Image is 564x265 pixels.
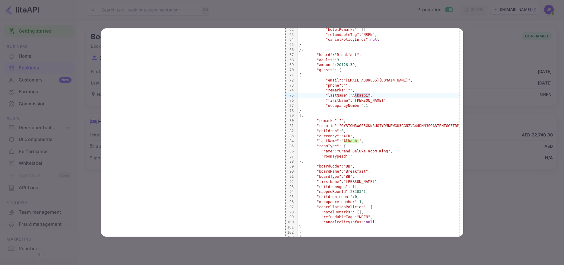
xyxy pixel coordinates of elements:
[362,33,375,37] span: "NRFN"
[321,210,352,214] span: "hotelRemarks"
[317,164,341,168] span: "boardCode"
[321,149,335,153] span: "name"
[286,118,295,123] div: 80
[337,149,390,153] span: "Grand Deluxe Room King"
[286,149,295,154] div: 86
[352,98,386,103] span: "[PERSON_NAME]"
[341,129,343,133] span: 0
[286,189,295,194] div: 94
[317,180,341,184] span: "firstName"
[286,27,295,32] div: 62
[286,103,295,108] div: 77
[344,169,368,174] span: "Breakfast"
[286,225,295,230] div: 101
[344,83,348,88] span: ""
[335,53,359,57] span: "Breakfast"
[286,174,295,179] div: 91
[326,78,342,82] span: "email"
[286,123,295,129] div: 81
[321,215,355,219] span: "refundableTag"
[286,220,295,225] div: 100
[317,185,348,189] span: "childrenAges"
[355,195,357,199] span: 0
[286,139,295,144] div: 84
[286,154,295,159] div: 87
[350,93,370,97] span: "Alkaabi"
[326,88,346,92] span: "remarks"
[286,62,295,68] div: 69
[317,119,337,123] span: "remarks"
[321,154,348,158] span: "roomTypeId"
[317,205,366,209] span: "cancellationPolicies"
[286,37,295,42] div: 64
[286,113,295,118] div: 79
[339,119,344,123] span: ""
[286,194,295,200] div: 95
[286,53,295,58] div: 67
[286,32,295,37] div: 63
[344,78,410,82] span: "[EMAIL_ADDRESS][DOMAIN_NAME]"
[286,83,295,88] div: 73
[317,169,341,174] span: "boardName"
[321,220,364,224] span: "cancelPolicyInfos"
[344,174,353,179] span: "BB"
[286,134,295,139] div: 83
[350,190,366,194] span: 2830341
[286,179,295,184] div: 92
[357,215,370,219] span: "NRFN"
[286,144,295,149] div: 85
[286,73,295,78] div: 71
[317,190,348,194] span: "mappedRoomId"
[326,83,342,88] span: "phone"
[337,63,355,67] span: 20126.39
[286,108,295,113] div: 78
[286,47,295,53] div: 66
[286,129,295,134] div: 82
[350,154,355,158] span: ""
[286,88,295,93] div: 74
[317,174,341,179] span: "boardType"
[286,98,295,103] div: 76
[359,200,361,204] span: 1
[317,139,339,143] span: "lastName"
[341,134,352,138] span: "AED"
[286,78,295,83] div: 72
[286,164,295,169] div: 89
[317,129,339,133] span: "children"
[317,200,357,204] span: "occupancy_number"
[317,68,335,72] span: "guests"
[341,139,343,143] span: "
[317,124,337,128] span: "room_id"
[286,184,295,190] div: 93
[326,98,350,103] span: "firstName"
[326,37,368,42] span: "cancelPolicyInfos"
[286,42,295,47] div: 65
[317,195,352,199] span: "children_count"
[317,58,335,62] span: "adults"
[317,134,339,138] span: "currency"
[317,53,333,57] span: "board"
[286,68,295,73] div: 70
[317,63,335,67] span: "amount"
[337,58,339,62] span: 3
[326,104,364,108] span: "occupancyNumber"
[286,210,295,215] div: 98
[286,205,295,210] div: 97
[359,139,361,143] span: "
[286,93,295,98] div: 75
[366,104,368,108] span: 1
[286,58,295,63] div: 68
[366,220,375,224] span: null
[286,235,295,240] div: 103
[286,200,295,205] div: 96
[286,169,295,174] div: 90
[286,215,295,220] div: 99
[326,27,357,32] span: "hotelRemarks"
[286,230,295,235] div: 102
[286,159,295,164] div: 88
[344,139,359,143] span: Alkaabi
[317,144,339,148] span: "roomType"
[348,88,352,92] span: ""
[326,93,348,97] span: "lastName"
[344,164,353,168] span: "BB"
